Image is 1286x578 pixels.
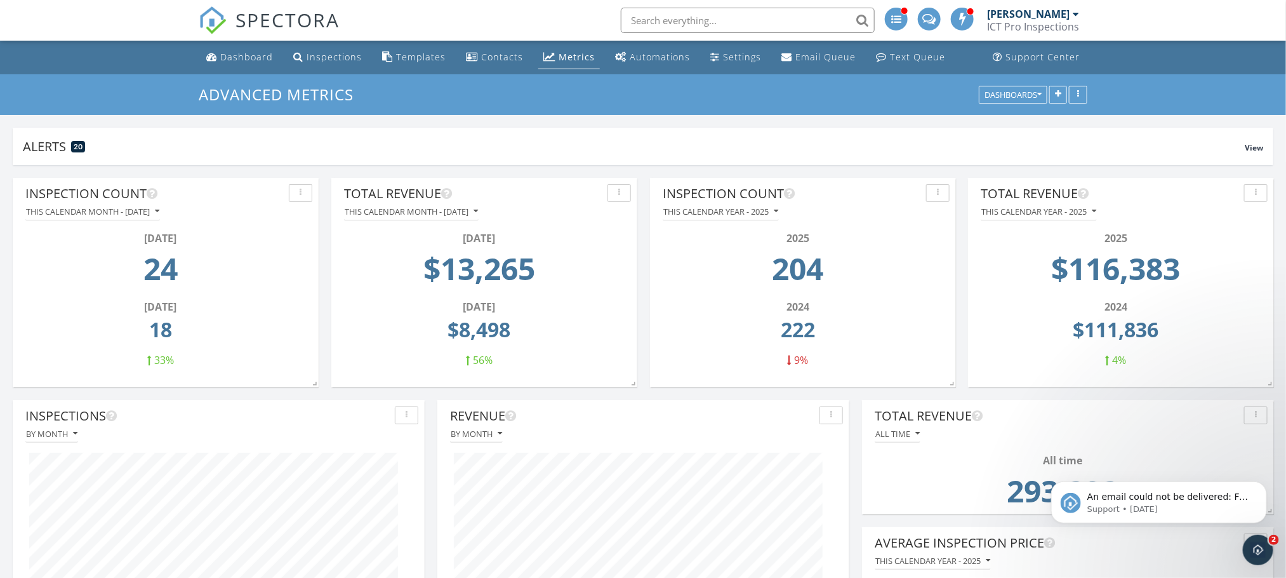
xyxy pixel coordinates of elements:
[663,184,921,203] div: Inspection Count
[1113,353,1127,367] span: 4%
[377,46,451,69] a: Templates
[481,51,523,63] div: Contacts
[1005,51,1080,63] div: Support Center
[450,426,503,443] button: By month
[451,429,502,438] div: By month
[984,90,1042,99] div: Dashboards
[25,184,284,203] div: Inspection Count
[875,553,991,570] button: This calendar year - 2025
[23,138,1245,155] div: Alerts
[220,51,273,63] div: Dashboard
[288,46,367,69] a: Inspections
[878,468,1247,521] td: 293292.25
[875,426,920,443] button: All time
[666,246,929,299] td: 204
[776,46,861,69] a: Email Queue
[890,51,945,63] div: Text Queue
[559,51,595,63] div: Metrics
[396,51,446,63] div: Templates
[1243,535,1273,565] iframe: Intercom live chat
[538,46,600,69] a: Metrics
[795,353,809,367] span: 9%
[199,84,364,105] a: Advanced Metrics
[199,17,340,44] a: SPECTORA
[663,207,778,216] div: This calendar year - 2025
[450,407,814,426] div: Revenue
[987,8,1070,20] div: [PERSON_NAME]
[345,207,478,216] div: This calendar month - [DATE]
[154,353,174,367] span: 33%
[663,203,779,220] button: This calendar year - 2025
[26,429,77,438] div: By month
[875,407,1239,426] div: Total Revenue
[979,86,1047,104] button: Dashboards
[705,46,766,69] a: Settings
[199,6,227,34] img: The Best Home Inspection Software - Spectora
[984,314,1247,353] td: 111836.25
[871,46,950,69] a: Text Queue
[25,203,160,220] button: This calendar month - [DATE]
[29,314,292,353] td: 18
[621,8,875,33] input: Search everything...
[988,46,1085,69] a: Support Center
[201,46,278,69] a: Dashboard
[666,314,929,353] td: 222
[348,314,611,353] td: 8497.5
[29,231,292,246] div: [DATE]
[235,6,340,33] span: SPECTORA
[984,231,1247,246] div: 2025
[25,426,78,443] button: By month
[987,20,1079,33] div: ICT Pro Inspections
[29,246,292,299] td: 24
[984,299,1247,314] div: 2024
[875,556,990,565] div: This calendar year - 2025
[348,299,611,314] div: [DATE]
[348,246,611,299] td: 13265.0
[981,184,1239,203] div: Total Revenue
[875,429,920,438] div: All time
[878,453,1247,468] div: All time
[74,142,83,151] span: 20
[723,51,761,63] div: Settings
[307,51,362,63] div: Inspections
[666,299,929,314] div: 2024
[1245,142,1263,153] span: View
[344,184,602,203] div: Total Revenue
[473,353,493,367] span: 56%
[29,299,292,314] div: [DATE]
[26,207,159,216] div: This calendar month - [DATE]
[666,231,929,246] div: 2025
[984,246,1247,299] td: 116382.5
[610,46,695,69] a: Automations (Advanced)
[1032,455,1286,544] iframe: Intercom notifications message
[348,231,611,246] div: [DATE]
[981,203,1097,220] button: This calendar year - 2025
[795,51,856,63] div: Email Queue
[630,51,690,63] div: Automations
[461,46,528,69] a: Contacts
[875,534,1239,553] div: Average Inspection Price
[1269,535,1279,545] span: 2
[344,203,479,220] button: This calendar month - [DATE]
[981,207,1096,216] div: This calendar year - 2025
